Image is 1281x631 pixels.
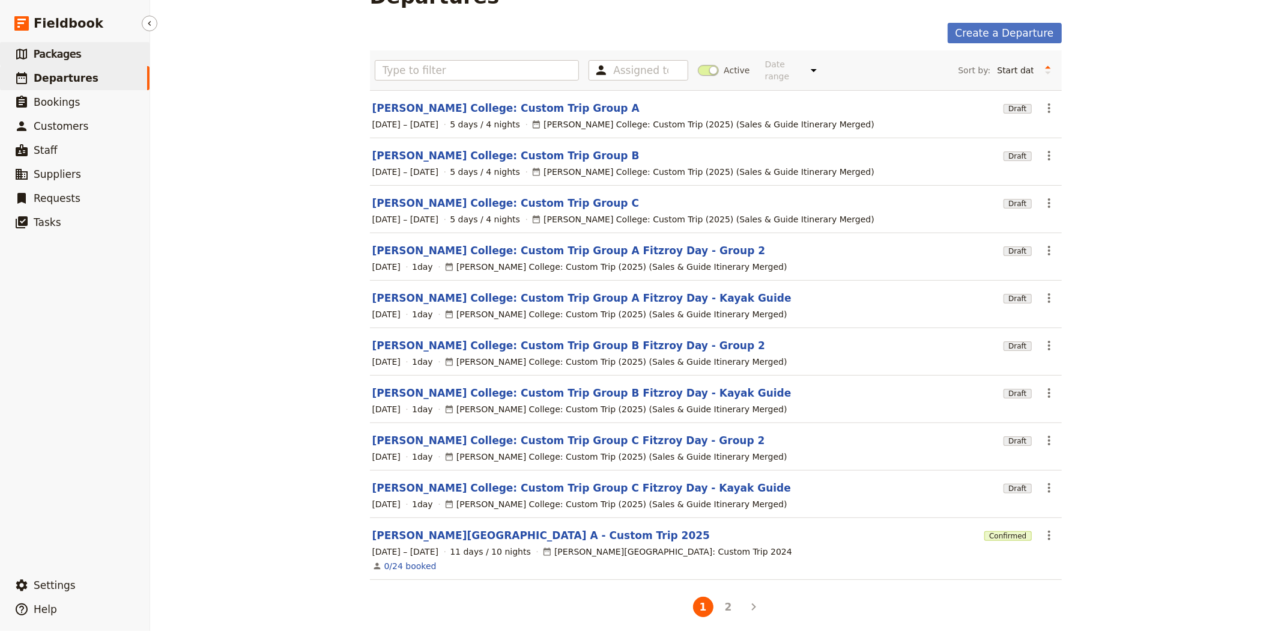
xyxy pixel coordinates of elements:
div: [PERSON_NAME] College: Custom Trip (2025) (Sales & Guide Itinerary Merged) [531,213,874,225]
span: 1 day [412,261,433,273]
input: Type to filter [375,60,580,81]
span: 5 days / 4 nights [450,118,520,130]
span: Draft [1004,484,1031,493]
a: [PERSON_NAME] College: Custom Trip Group B Fitzroy Day - Group 2 [372,338,766,353]
span: Staff [34,144,58,156]
button: Actions [1039,430,1059,451]
span: [DATE] [372,403,401,415]
button: Actions [1039,145,1059,166]
span: [DATE] [372,261,401,273]
span: Draft [1004,246,1031,256]
span: Packages [34,48,81,60]
button: Actions [1039,240,1059,261]
span: 1 day [412,403,433,415]
span: Draft [1004,104,1031,114]
div: [PERSON_NAME] College: Custom Trip (2025) (Sales & Guide Itinerary Merged) [444,498,787,510]
span: 1 day [412,451,433,463]
a: [PERSON_NAME] College: Custom Trip Group A Fitzroy Day - Group 2 [372,243,766,258]
button: Actions [1039,98,1059,118]
span: 1 day [412,308,433,320]
span: Sort by: [958,64,990,76]
a: [PERSON_NAME] College: Custom Trip Group A Fitzroy Day - Kayak Guide [372,291,792,305]
span: Departures [34,72,98,84]
span: Draft [1004,294,1031,303]
span: [DATE] – [DATE] [372,118,439,130]
span: [DATE] [372,308,401,320]
span: Draft [1004,341,1031,351]
span: Active [724,64,750,76]
div: [PERSON_NAME] College: Custom Trip (2025) (Sales & Guide Itinerary Merged) [444,261,787,273]
span: [DATE] [372,451,401,463]
div: [PERSON_NAME] College: Custom Trip (2025) (Sales & Guide Itinerary Merged) [444,403,787,415]
a: [PERSON_NAME] College: Custom Trip Group C Fitzroy Day - Kayak Guide [372,481,792,495]
button: Next [743,597,764,617]
div: [PERSON_NAME] College: Custom Trip (2025) (Sales & Guide Itinerary Merged) [444,308,787,320]
button: Hide menu [142,16,157,31]
input: Assigned to [613,63,668,78]
span: 1 day [412,356,433,368]
div: [PERSON_NAME][GEOGRAPHIC_DATA]: Custom Trip 2024 [542,546,792,558]
span: [DATE] – [DATE] [372,213,439,225]
div: [PERSON_NAME] College: Custom Trip (2025) (Sales & Guide Itinerary Merged) [444,451,787,463]
span: Bookings [34,96,80,108]
span: Customers [34,120,88,132]
button: Actions [1039,478,1059,498]
ul: Pagination [665,594,766,620]
div: [PERSON_NAME] College: Custom Trip (2025) (Sales & Guide Itinerary Merged) [531,166,874,178]
button: Actions [1039,525,1059,546]
button: 1 [693,597,713,617]
button: 2 [718,597,739,617]
span: Requests [34,192,80,204]
span: [DATE] [372,498,401,510]
span: Draft [1004,436,1031,446]
a: [PERSON_NAME] College: Custom Trip Group B [372,148,640,163]
button: Actions [1039,288,1059,308]
span: Fieldbook [34,14,103,32]
a: View the bookings for this departure [384,560,437,572]
span: [DATE] [372,356,401,368]
span: Settings [34,579,76,591]
a: [PERSON_NAME] College: Custom Trip Group B Fitzroy Day - Kayak Guide [372,386,792,400]
div: [PERSON_NAME] College: Custom Trip (2025) (Sales & Guide Itinerary Merged) [531,118,874,130]
a: [PERSON_NAME] College: Custom Trip Group C [372,196,640,210]
span: Suppliers [34,168,81,180]
button: Actions [1039,193,1059,213]
span: Draft [1004,199,1031,209]
span: 5 days / 4 nights [450,166,520,178]
span: Help [34,603,57,615]
div: [PERSON_NAME] College: Custom Trip (2025) (Sales & Guide Itinerary Merged) [444,356,787,368]
a: Create a Departure [948,23,1062,43]
a: [PERSON_NAME] College: Custom Trip Group C Fitzroy Day - Group 2 [372,433,765,448]
select: Sort by: [992,61,1039,79]
span: [DATE] – [DATE] [372,546,439,558]
span: Draft [1004,151,1031,161]
a: [PERSON_NAME][GEOGRAPHIC_DATA] A - Custom Trip 2025 [372,528,710,543]
span: Tasks [34,216,61,228]
span: 5 days / 4 nights [450,213,520,225]
span: 1 day [412,498,433,510]
button: Change sort direction [1039,61,1057,79]
span: Confirmed [984,531,1031,541]
span: Draft [1004,389,1031,398]
span: 11 days / 10 nights [450,546,531,558]
button: Actions [1039,383,1059,403]
span: [DATE] – [DATE] [372,166,439,178]
button: Actions [1039,335,1059,356]
a: [PERSON_NAME] College: Custom Trip Group A [372,101,640,115]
